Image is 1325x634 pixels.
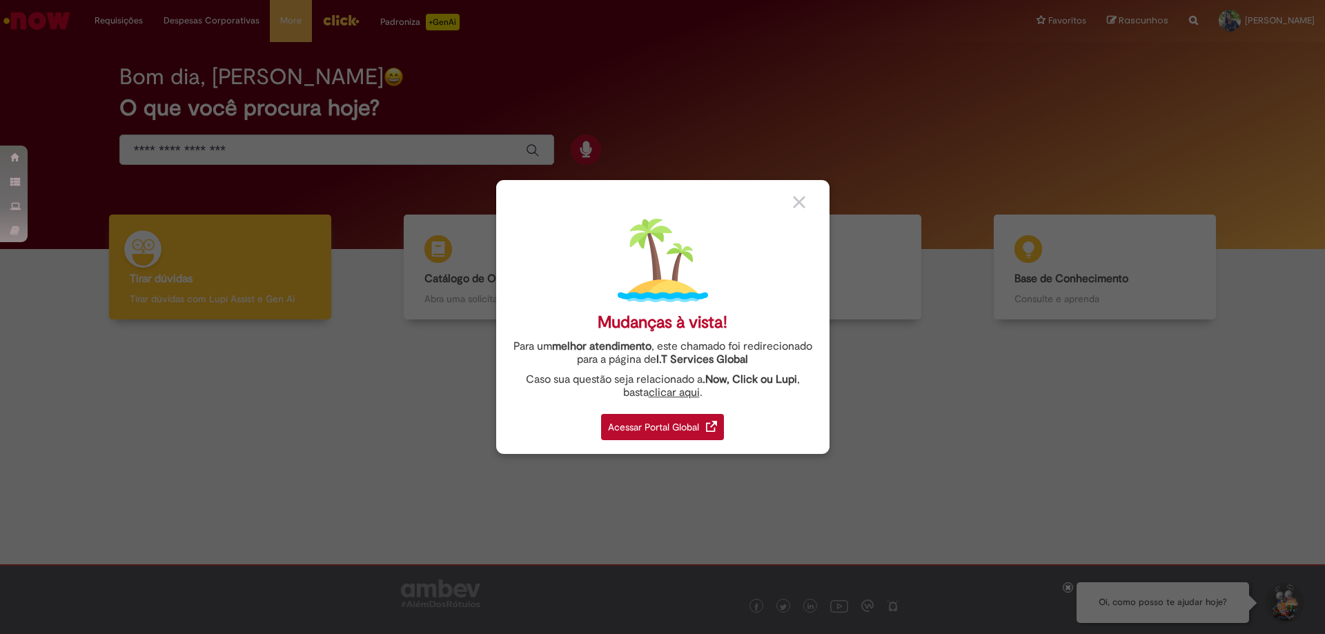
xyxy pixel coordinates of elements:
img: redirect_link.png [706,421,717,432]
strong: .Now, Click ou Lupi [703,373,797,386]
div: Caso sua questão seja relacionado a , basta . [507,373,819,399]
img: close_button_grey.png [793,196,805,208]
a: I.T Services Global [656,345,748,366]
a: Acessar Portal Global [601,406,724,440]
img: island.png [618,215,708,306]
div: Mudanças à vista! [598,313,727,333]
div: Para um , este chamado foi redirecionado para a página de [507,340,819,366]
strong: melhor atendimento [552,339,651,353]
a: clicar aqui [649,378,700,399]
div: Acessar Portal Global [601,414,724,440]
